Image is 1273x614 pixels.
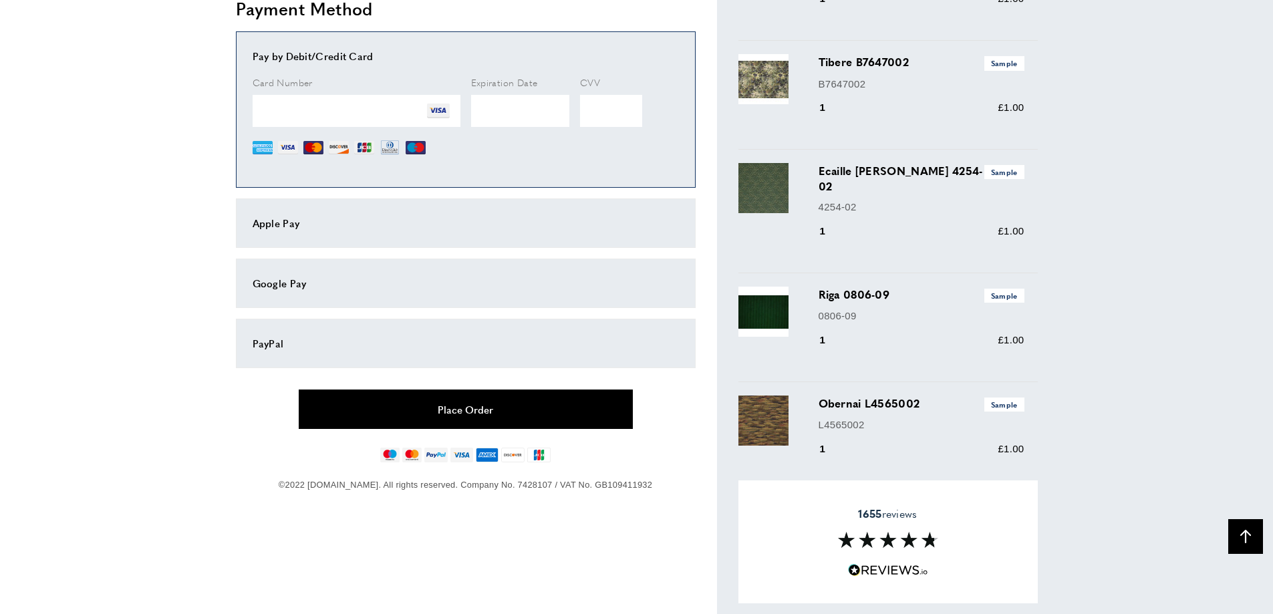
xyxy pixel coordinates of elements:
h3: Tibere B7647002 [819,54,1024,70]
img: discover [501,448,525,462]
img: Reviews.io 5 stars [848,564,928,577]
iframe: Secure Credit Card Frame - CVV [580,95,642,127]
h3: Obernai L4565002 [819,396,1024,412]
p: B7647002 [819,76,1024,92]
img: american-express [476,448,499,462]
span: Sample [984,398,1024,412]
img: Obernai L4565002 [738,396,789,446]
img: MC.png [303,138,323,158]
div: Google Pay [253,275,679,291]
span: ©2022 [DOMAIN_NAME]. All rights reserved. Company No. 7428107 / VAT No. GB109411932 [279,480,652,490]
div: Apple Pay [253,215,679,231]
img: DN.png [380,138,401,158]
span: reviews [858,507,917,520]
img: VI.png [427,100,450,122]
div: Pay by Debit/Credit Card [253,48,679,64]
button: Place Order [299,390,633,429]
h3: Ecaille [PERSON_NAME] 4254-02 [819,163,1024,194]
div: 1 [819,100,845,116]
span: £1.00 [998,225,1024,237]
p: L4565002 [819,417,1024,433]
div: 1 [819,332,845,348]
img: Tibere B7647002 [738,54,789,104]
img: Riga 0806-09 [738,287,789,337]
span: Sample [984,56,1024,70]
img: Ecaille De Chin 4254-02 [738,163,789,213]
h3: Riga 0806-09 [819,287,1024,303]
span: CVV [580,75,600,89]
span: Sample [984,165,1024,179]
p: 0806-09 [819,308,1024,324]
iframe: Secure Credit Card Frame - Credit Card Number [253,95,460,127]
img: jcb [527,448,551,462]
img: DI.png [329,138,349,158]
img: mastercard [402,448,422,462]
span: Card Number [253,75,313,89]
iframe: Secure Credit Card Frame - Expiration Date [471,95,570,127]
img: MI.png [406,138,426,158]
span: Sample [984,289,1024,303]
span: £1.00 [998,102,1024,113]
img: AE.png [253,138,273,158]
p: 4254-02 [819,199,1024,215]
img: JCB.png [354,138,374,158]
img: visa [450,448,472,462]
span: £1.00 [998,334,1024,345]
img: Reviews section [838,532,938,548]
img: paypal [424,448,448,462]
img: VI.png [278,138,298,158]
div: PayPal [253,335,679,351]
div: 1 [819,441,845,457]
img: maestro [380,448,400,462]
span: £1.00 [998,443,1024,454]
div: 1 [819,223,845,239]
strong: 1655 [858,506,881,521]
span: Expiration Date [471,75,538,89]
